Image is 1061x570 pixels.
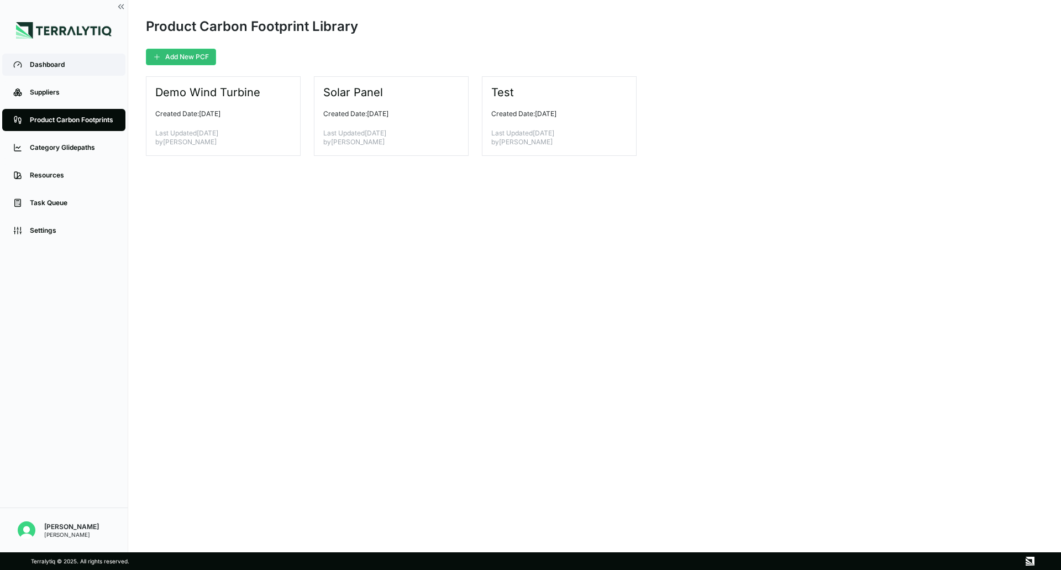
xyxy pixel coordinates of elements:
[16,22,112,39] img: Logo
[491,109,618,118] p: Created Date: [DATE]
[146,18,358,35] div: Product Carbon Footprint Library
[30,198,114,207] div: Task Queue
[155,129,282,147] p: Last Updated [DATE] by [PERSON_NAME]
[30,60,114,69] div: Dashboard
[30,116,114,124] div: Product Carbon Footprints
[323,86,384,99] h3: Solar Panel
[30,171,114,180] div: Resources
[30,226,114,235] div: Settings
[44,531,99,538] div: [PERSON_NAME]
[323,129,450,147] p: Last Updated [DATE] by [PERSON_NAME]
[155,86,261,99] h3: Demo Wind Turbine
[18,521,35,539] img: Siya Sindhani
[146,49,216,65] button: Add New PCF
[13,517,40,543] button: Open user button
[491,129,618,147] p: Last Updated [DATE] by [PERSON_NAME]
[323,109,450,118] p: Created Date: [DATE]
[155,109,282,118] p: Created Date: [DATE]
[44,522,99,531] div: [PERSON_NAME]
[30,143,114,152] div: Category Glidepaths
[491,86,515,99] h3: Test
[30,88,114,97] div: Suppliers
